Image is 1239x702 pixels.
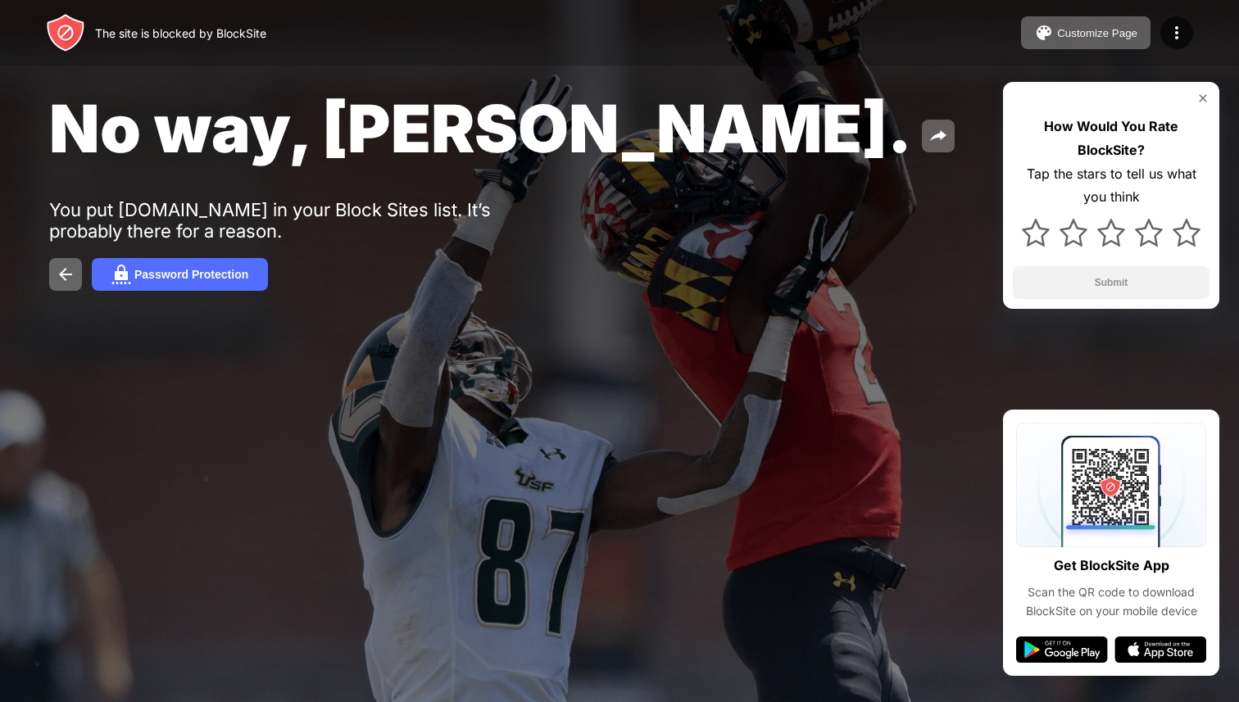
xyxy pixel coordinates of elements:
div: Customize Page [1057,27,1137,39]
img: app-store.svg [1114,636,1206,663]
img: star.svg [1060,219,1087,247]
div: How Would You Rate BlockSite? [1013,115,1209,162]
img: header-logo.svg [46,13,85,52]
div: Password Protection [134,268,248,281]
img: star.svg [1173,219,1200,247]
img: google-play.svg [1016,636,1108,663]
div: Tap the stars to tell us what you think [1013,162,1209,210]
img: star.svg [1097,219,1125,247]
span: No way, [PERSON_NAME]. [49,88,912,168]
button: Submit [1013,266,1209,299]
img: password.svg [111,265,131,284]
img: star.svg [1135,219,1163,247]
img: star.svg [1022,219,1050,247]
img: pallet.svg [1034,23,1054,43]
img: rate-us-close.svg [1196,92,1209,105]
img: share.svg [928,126,948,146]
div: The site is blocked by BlockSite [95,26,266,40]
button: Customize Page [1021,16,1150,49]
img: qrcode.svg [1016,423,1206,547]
img: menu-icon.svg [1167,23,1187,43]
div: Get BlockSite App [1054,554,1169,577]
div: You put [DOMAIN_NAME] in your Block Sites list. It’s probably there for a reason. [49,199,556,242]
button: Password Protection [92,258,268,291]
div: Scan the QR code to download BlockSite on your mobile device [1016,583,1206,620]
img: back.svg [56,265,75,284]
